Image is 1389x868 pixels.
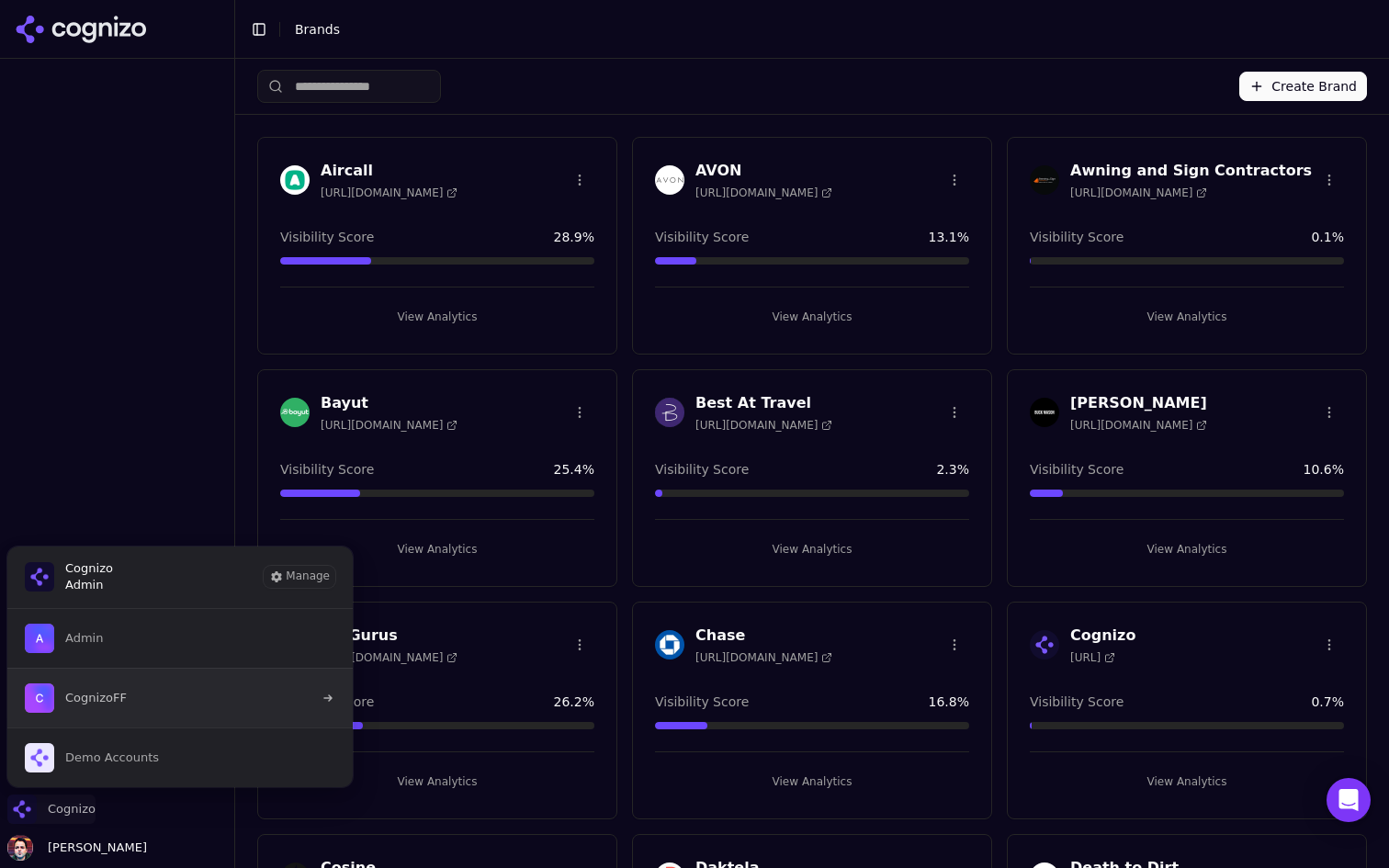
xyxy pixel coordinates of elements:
h3: CarGurus [321,625,457,647]
span: [URL][DOMAIN_NAME] [1070,186,1207,200]
h3: Best At Travel [695,392,832,414]
span: [URL][DOMAIN_NAME] [321,650,457,665]
button: View Analytics [280,767,594,796]
span: 2.3 % [936,460,969,479]
span: Admin [65,577,113,593]
span: Visibility Score [655,228,749,246]
span: 0.1 % [1311,228,1344,246]
button: Create Brand [1239,72,1367,101]
button: View Analytics [1030,767,1344,796]
img: Aircall [280,165,310,195]
img: Deniz Ozcan [7,835,33,861]
img: Cognizo [7,795,37,824]
nav: breadcrumb [295,20,1338,39]
span: 26.2 % [554,693,594,711]
img: Demo Accounts [25,743,54,772]
img: AVON [655,165,684,195]
span: Visibility Score [1030,228,1124,246]
span: Cognizo [65,560,113,577]
span: Visibility Score [1030,460,1124,479]
span: Visibility Score [655,693,749,711]
button: Manage [264,566,335,588]
span: 13.1 % [929,228,969,246]
button: Close organization switcher [7,795,96,824]
span: Demo Accounts [65,750,159,766]
div: List of all organization memberships [6,608,354,787]
span: [URL][DOMAIN_NAME] [321,418,457,433]
img: Chase [655,630,684,659]
div: Open Intercom Messenger [1327,778,1371,822]
span: Visibility Score [280,460,374,479]
button: View Analytics [655,535,969,564]
span: [URL][DOMAIN_NAME] [1070,418,1207,433]
button: View Analytics [655,302,969,332]
img: Admin [25,624,54,653]
span: [URL][DOMAIN_NAME] [321,186,457,200]
h3: Bayut [321,392,457,414]
button: View Analytics [1030,535,1344,564]
span: 25.4 % [554,460,594,479]
button: View Analytics [280,302,594,332]
span: [PERSON_NAME] [40,840,147,856]
h3: Awning and Sign Contractors [1070,160,1312,182]
h3: [PERSON_NAME] [1070,392,1207,414]
h3: Chase [695,625,832,647]
span: CognizoFF [65,690,127,706]
img: Cognizo [1030,630,1059,659]
div: Cognizo is active [7,547,353,787]
button: View Analytics [655,767,969,796]
button: View Analytics [1030,302,1344,332]
span: Visibility Score [280,228,374,246]
span: Brands [295,22,340,37]
img: Best At Travel [655,398,684,427]
h3: AVON [695,160,832,182]
button: Open user button [7,835,147,861]
span: 16.8 % [929,693,969,711]
span: 0.7 % [1311,693,1344,711]
img: Bayut [280,398,310,427]
img: Awning and Sign Contractors [1030,165,1059,195]
h3: Aircall [321,160,457,182]
span: Admin [65,630,103,647]
span: Visibility Score [655,460,749,479]
img: Buck Mason [1030,398,1059,427]
span: [URL][DOMAIN_NAME] [695,418,832,433]
span: [URL][DOMAIN_NAME] [695,650,832,665]
span: 28.9 % [554,228,594,246]
button: View Analytics [280,535,594,564]
span: Cognizo [48,801,96,817]
span: [URL][DOMAIN_NAME] [695,186,832,200]
img: CognizoFF [25,683,54,713]
img: Cognizo [25,562,54,592]
span: [URL] [1070,650,1115,665]
h3: Cognizo [1070,625,1135,647]
span: Visibility Score [1030,693,1124,711]
span: 10.6 % [1304,460,1344,479]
